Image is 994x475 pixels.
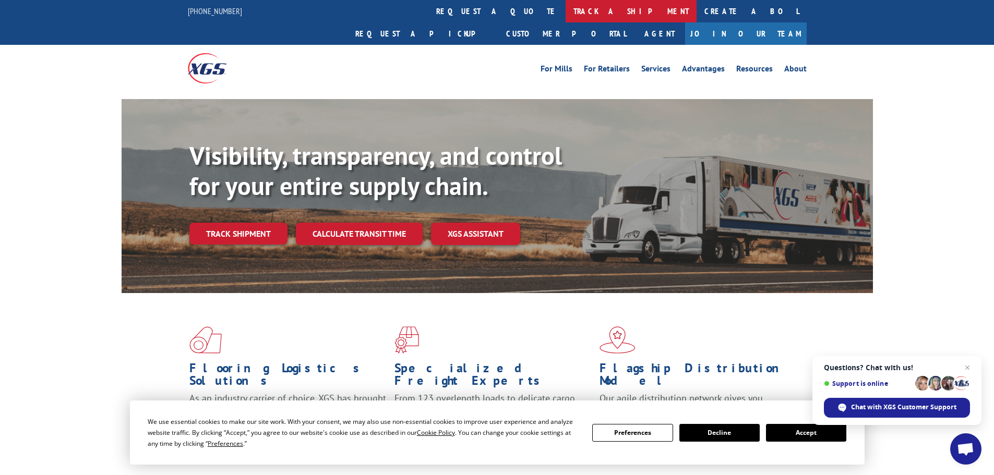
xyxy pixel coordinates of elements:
p: From 123 overlength loads to delicate cargo, our experienced staff knows the best way to move you... [394,392,592,439]
button: Preferences [592,424,673,442]
a: [PHONE_NUMBER] [188,6,242,16]
a: Track shipment [189,223,288,245]
a: Calculate transit time [296,223,423,245]
a: Customer Portal [498,22,634,45]
a: For Mills [541,65,572,76]
div: Chat with XGS Customer Support [824,398,970,418]
h1: Specialized Freight Experts [394,362,592,392]
div: We use essential cookies to make our site work. With your consent, we may also use non-essential ... [148,416,580,449]
span: Support is online [824,380,912,387]
a: Join Our Team [685,22,807,45]
b: Visibility, transparency, and control for your entire supply chain. [189,139,562,202]
div: Cookie Consent Prompt [130,400,865,465]
a: Advantages [682,65,725,76]
img: xgs-icon-total-supply-chain-intelligence-red [189,326,222,354]
span: Our agile distribution network gives you nationwide inventory management on demand. [600,392,792,417]
div: Open chat [950,433,981,465]
span: As an industry carrier of choice, XGS has brought innovation and dedication to flooring logistics... [189,392,386,429]
h1: Flagship Distribution Model [600,362,797,392]
span: Questions? Chat with us! [824,363,970,372]
button: Decline [679,424,760,442]
img: xgs-icon-flagship-distribution-model-red [600,326,636,354]
a: Request a pickup [348,22,498,45]
a: Services [641,65,670,76]
a: Agent [634,22,685,45]
a: XGS ASSISTANT [431,223,520,245]
img: xgs-icon-focused-on-flooring-red [394,326,419,354]
button: Accept [766,424,846,442]
span: Close chat [961,361,974,374]
a: For Retailers [584,65,630,76]
a: About [784,65,807,76]
span: Chat with XGS Customer Support [851,403,956,412]
a: Resources [736,65,773,76]
h1: Flooring Logistics Solutions [189,362,387,392]
span: Preferences [208,439,243,448]
span: Cookie Policy [417,428,455,437]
